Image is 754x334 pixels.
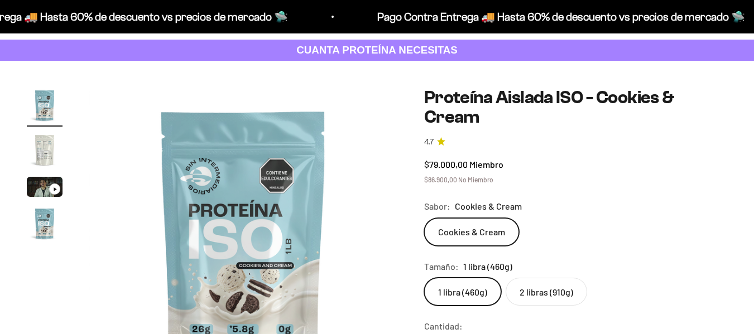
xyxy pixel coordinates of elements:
[469,159,503,170] span: Miembro
[27,206,63,245] button: Ir al artículo 4
[424,199,450,214] legend: Sabor:
[424,159,468,170] span: $79.000,00
[424,136,434,148] span: 4.7
[463,259,512,274] span: 1 libra (460g)
[27,206,63,241] img: Proteína Aislada ISO - Cookies & Cream
[296,44,458,56] strong: CUANTA PROTEÍNA NECESITAS
[424,176,457,183] span: $86.900,00
[27,132,63,171] button: Ir al artículo 2
[455,199,522,214] span: Cookies & Cream
[27,88,63,127] button: Ir al artículo 1
[424,136,727,148] a: 4.74.7 de 5.0 estrellas
[232,8,600,26] p: Pago Contra Entrega 🚚 Hasta 60% de descuento vs precios de mercado 🛸
[424,259,459,274] legend: Tamaño:
[27,177,63,200] button: Ir al artículo 3
[424,319,463,333] label: Cantidad:
[27,132,63,168] img: Proteína Aislada ISO - Cookies & Cream
[424,88,727,127] h1: Proteína Aislada ISO - Cookies & Cream
[27,88,63,123] img: Proteína Aislada ISO - Cookies & Cream
[458,176,493,183] span: No Miembro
